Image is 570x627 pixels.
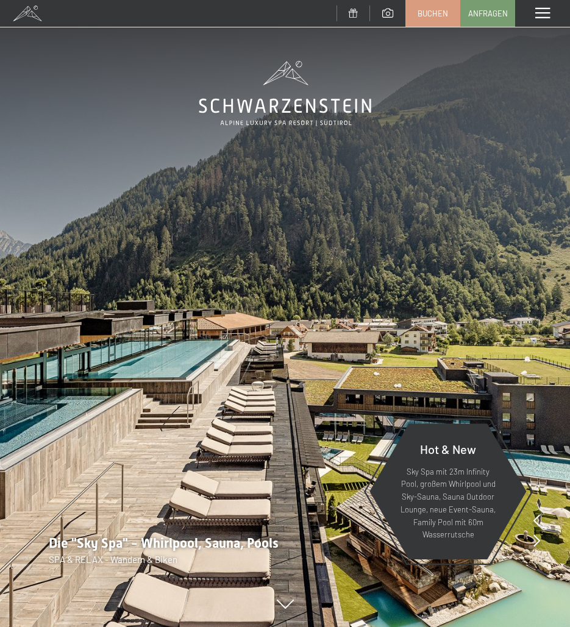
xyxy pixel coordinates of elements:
span: Hot & New [420,442,476,456]
span: Die "Sky Spa" - Whirlpool, Sauna, Pools [49,536,279,551]
span: SPA & RELAX - Wandern & Biken [49,554,177,565]
span: Buchen [418,8,448,19]
a: Buchen [406,1,460,26]
a: Hot & New Sky Spa mit 23m Infinity Pool, großem Whirlpool und Sky-Sauna, Sauna Outdoor Lounge, ne... [369,423,527,560]
span: / [534,553,538,566]
span: Anfragen [468,8,508,19]
span: 1 [530,553,534,566]
p: Sky Spa mit 23m Infinity Pool, großem Whirlpool und Sky-Sauna, Sauna Outdoor Lounge, neue Event-S... [399,466,497,542]
a: Anfragen [461,1,515,26]
span: 8 [538,553,543,566]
